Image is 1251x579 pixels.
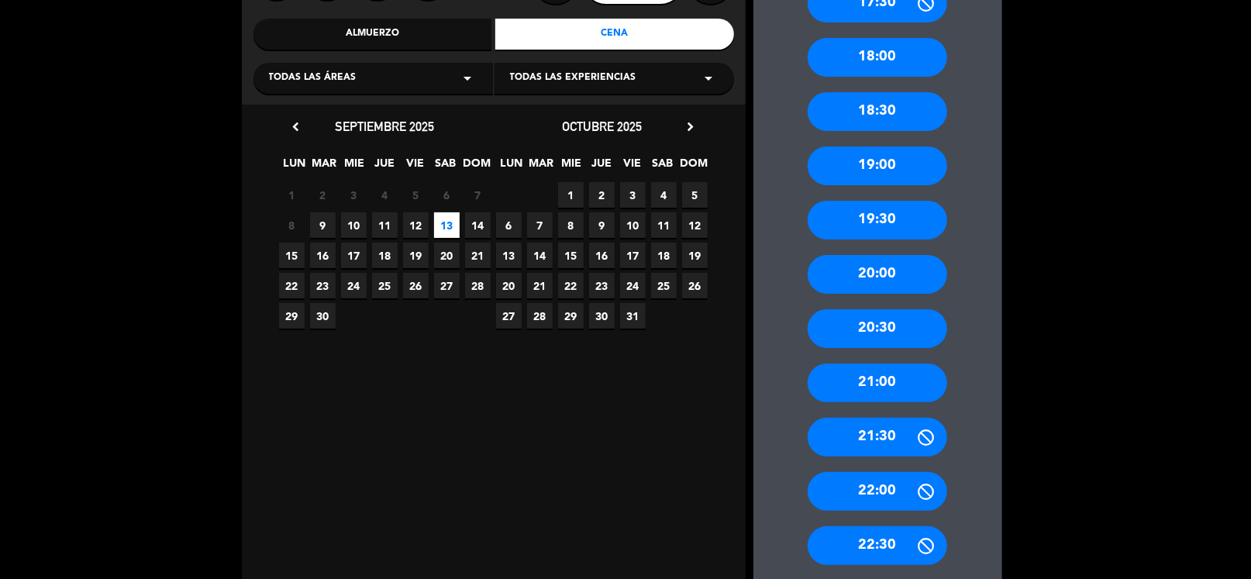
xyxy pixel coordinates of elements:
span: SAB [650,154,675,180]
div: 21:00 [808,364,947,402]
span: 8 [558,212,584,238]
span: 22 [279,273,305,298]
span: 26 [682,273,708,298]
span: LUN [498,154,524,180]
span: 12 [403,212,429,238]
div: 19:00 [808,146,947,185]
span: VIE [619,154,645,180]
span: 28 [465,273,491,298]
span: 29 [279,303,305,329]
span: 7 [527,212,553,238]
div: 22:30 [808,526,947,565]
span: MAR [529,154,554,180]
span: Todas las áreas [269,71,357,86]
span: 6 [496,212,522,238]
span: VIE [402,154,428,180]
span: 1 [279,182,305,208]
span: 26 [403,273,429,298]
span: 20 [434,243,460,268]
span: 21 [465,243,491,268]
span: 18 [372,243,398,268]
div: 18:30 [808,92,947,131]
span: 30 [310,303,336,329]
span: 27 [496,303,522,329]
span: 17 [341,243,367,268]
div: Cena [495,19,734,50]
span: 2 [310,182,336,208]
span: LUN [281,154,307,180]
span: 24 [620,273,646,298]
i: chevron_right [683,119,699,135]
div: 20:30 [808,309,947,348]
span: 8 [279,212,305,238]
span: 3 [341,182,367,208]
span: Todas las experiencias [510,71,636,86]
div: Almuerzo [253,19,492,50]
span: 22 [558,273,584,298]
span: 1 [558,182,584,208]
span: 14 [465,212,491,238]
div: 19:30 [808,201,947,240]
span: 2 [589,182,615,208]
span: 10 [620,212,646,238]
span: JUE [589,154,615,180]
span: 21 [527,273,553,298]
div: 21:30 [808,418,947,457]
span: 16 [310,243,336,268]
span: 27 [434,273,460,298]
span: octubre 2025 [562,119,642,134]
span: 20 [496,273,522,298]
span: 25 [651,273,677,298]
i: arrow_drop_down [459,69,477,88]
div: 22:00 [808,472,947,511]
span: 15 [279,243,305,268]
span: 6 [434,182,460,208]
span: 11 [372,212,398,238]
span: 5 [403,182,429,208]
span: DOM [680,154,705,180]
span: 4 [651,182,677,208]
span: 30 [589,303,615,329]
span: 9 [589,212,615,238]
span: MAR [312,154,337,180]
span: 9 [310,212,336,238]
span: 28 [527,303,553,329]
span: 5 [682,182,708,208]
span: 4 [372,182,398,208]
span: 15 [558,243,584,268]
span: 18 [651,243,677,268]
span: 24 [341,273,367,298]
span: 17 [620,243,646,268]
span: 10 [341,212,367,238]
span: MIE [342,154,367,180]
div: 18:00 [808,38,947,77]
span: 29 [558,303,584,329]
span: 14 [527,243,553,268]
span: 11 [651,212,677,238]
span: 7 [465,182,491,208]
i: chevron_left [288,119,305,135]
span: SAB [433,154,458,180]
span: DOM [463,154,488,180]
span: JUE [372,154,398,180]
span: 13 [496,243,522,268]
span: 19 [682,243,708,268]
span: septiembre 2025 [336,119,435,134]
span: 19 [403,243,429,268]
span: 31 [620,303,646,329]
span: 13 [434,212,460,238]
div: 20:00 [808,255,947,294]
span: 3 [620,182,646,208]
span: 23 [310,273,336,298]
span: 25 [372,273,398,298]
span: MIE [559,154,584,180]
span: 16 [589,243,615,268]
span: 23 [589,273,615,298]
span: 12 [682,212,708,238]
i: arrow_drop_down [700,69,719,88]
